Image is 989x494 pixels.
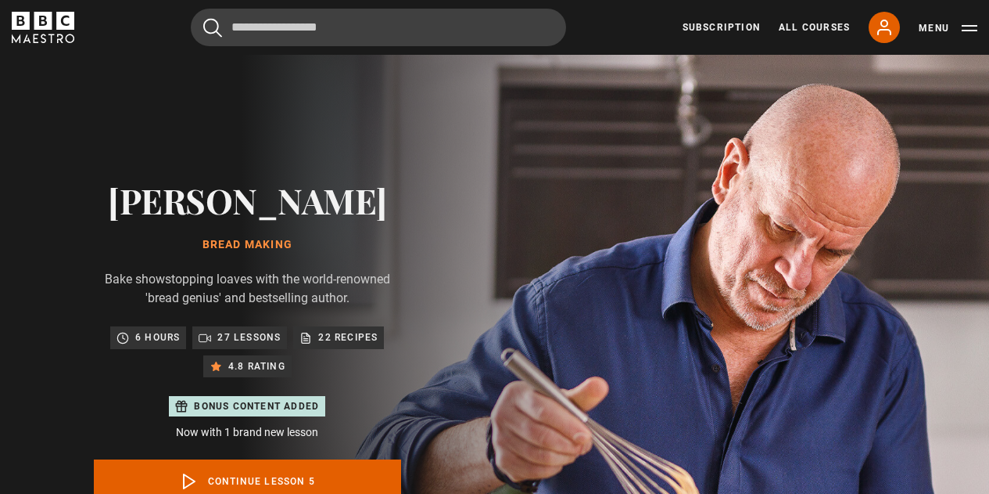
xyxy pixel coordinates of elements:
[919,20,977,36] button: Toggle navigation
[194,399,319,413] p: Bonus content added
[683,20,760,34] a: Subscription
[94,180,401,220] h2: [PERSON_NAME]
[217,330,281,345] p: 27 lessons
[228,359,285,374] p: 4.8 rating
[94,270,401,308] p: Bake showstopping loaves with the world-renowned 'bread genius' and bestselling author.
[94,424,401,441] p: Now with 1 brand new lesson
[203,18,222,38] button: Submit the search query
[135,330,180,345] p: 6 hours
[12,12,74,43] svg: BBC Maestro
[779,20,850,34] a: All Courses
[191,9,566,46] input: Search
[318,330,378,345] p: 22 recipes
[94,239,401,251] h1: Bread Making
